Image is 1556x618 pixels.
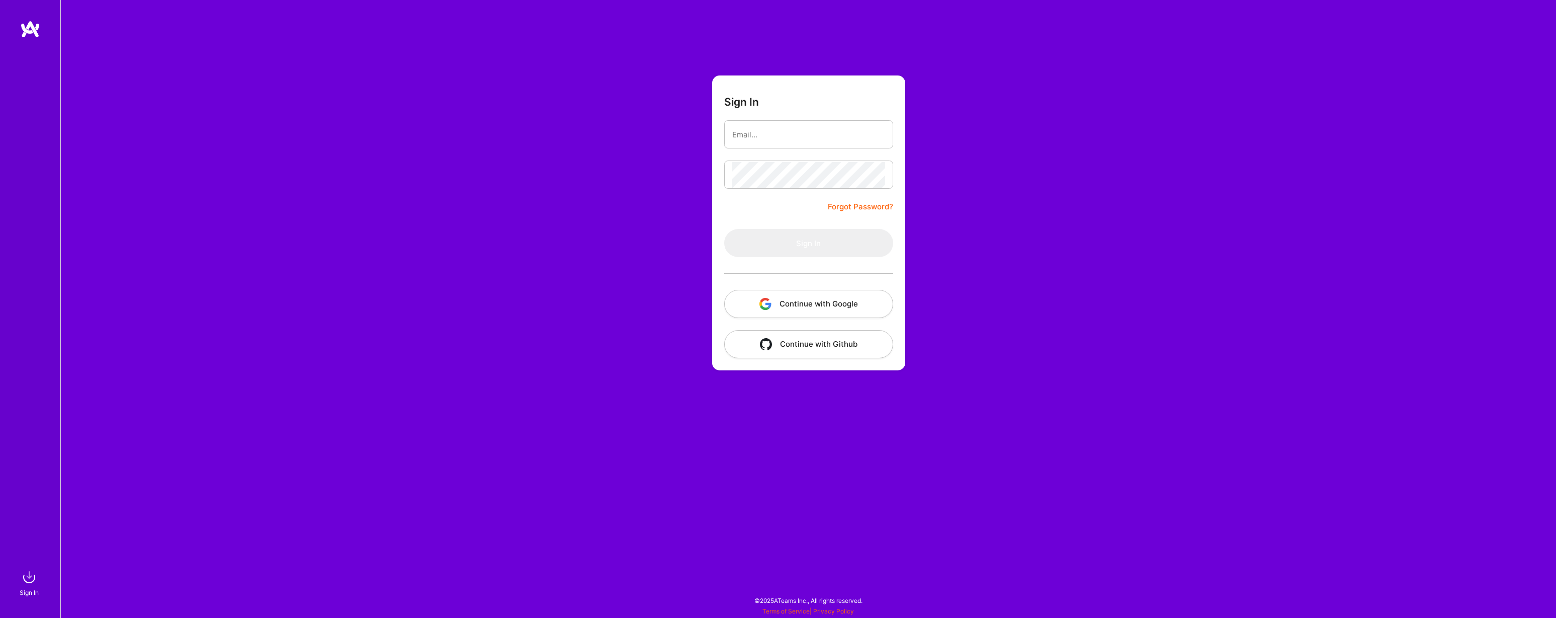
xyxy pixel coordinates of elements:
a: Privacy Policy [813,607,854,615]
a: sign inSign In [21,567,39,598]
a: Terms of Service [762,607,810,615]
input: Email... [732,122,885,147]
a: Forgot Password? [828,201,893,213]
h3: Sign In [724,96,759,108]
img: icon [760,338,772,350]
img: logo [20,20,40,38]
div: Sign In [20,587,39,598]
div: © 2025 ATeams Inc., All rights reserved. [60,588,1556,613]
button: Continue with Github [724,330,893,358]
button: Continue with Google [724,290,893,318]
button: Sign In [724,229,893,257]
img: icon [759,298,771,310]
span: | [762,607,854,615]
img: sign in [19,567,39,587]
